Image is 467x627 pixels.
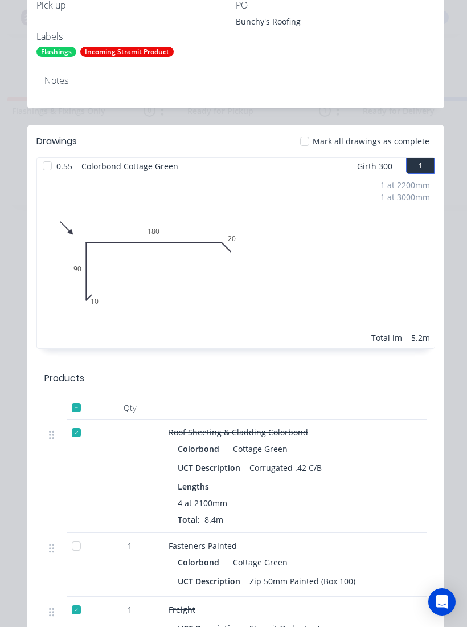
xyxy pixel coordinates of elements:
div: Products [44,372,84,385]
div: Flashings [36,47,76,57]
div: 5.2m [411,332,430,344]
div: Total lm [371,332,402,344]
span: Freight [169,604,195,615]
div: Labels [36,31,236,42]
div: 01090180201 at 2200mm1 at 3000mmTotal lm5.2m [37,174,435,348]
div: Corrugated .42 C/B [245,459,326,476]
div: Open Intercom Messenger [428,588,456,616]
div: Bunchy's Roofing [236,15,378,31]
button: 1 [406,158,435,174]
span: Fasteners Painted [169,540,237,551]
div: Drawings [36,135,77,148]
span: 8.4m [200,514,228,525]
div: Cottage Green [228,554,288,571]
div: Cottage Green [228,441,288,457]
span: Mark all drawings as complete [313,135,429,147]
span: 1 [128,540,132,552]
div: 1 at 3000mm [380,191,430,203]
span: Roof Sheeting & Cladding Colorbond [169,427,308,438]
span: 1 [128,604,132,616]
span: 0.55 [52,158,77,174]
span: Girth 300 [357,158,392,174]
span: 4 at 2100mm [178,497,227,509]
span: Colorbond Cottage Green [77,158,183,174]
div: Incoming Stramit Product [80,47,174,57]
div: Qty [96,397,164,420]
div: Colorbond [178,554,224,571]
div: Zip 50mm Painted (Box 100) [245,573,360,589]
div: Notes [44,75,427,86]
div: 1 at 2200mm [380,179,430,191]
div: UCT Description [178,459,245,476]
span: Total: [178,514,200,525]
div: UCT Description [178,573,245,589]
span: Lengths [178,481,209,492]
div: Colorbond [178,441,224,457]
